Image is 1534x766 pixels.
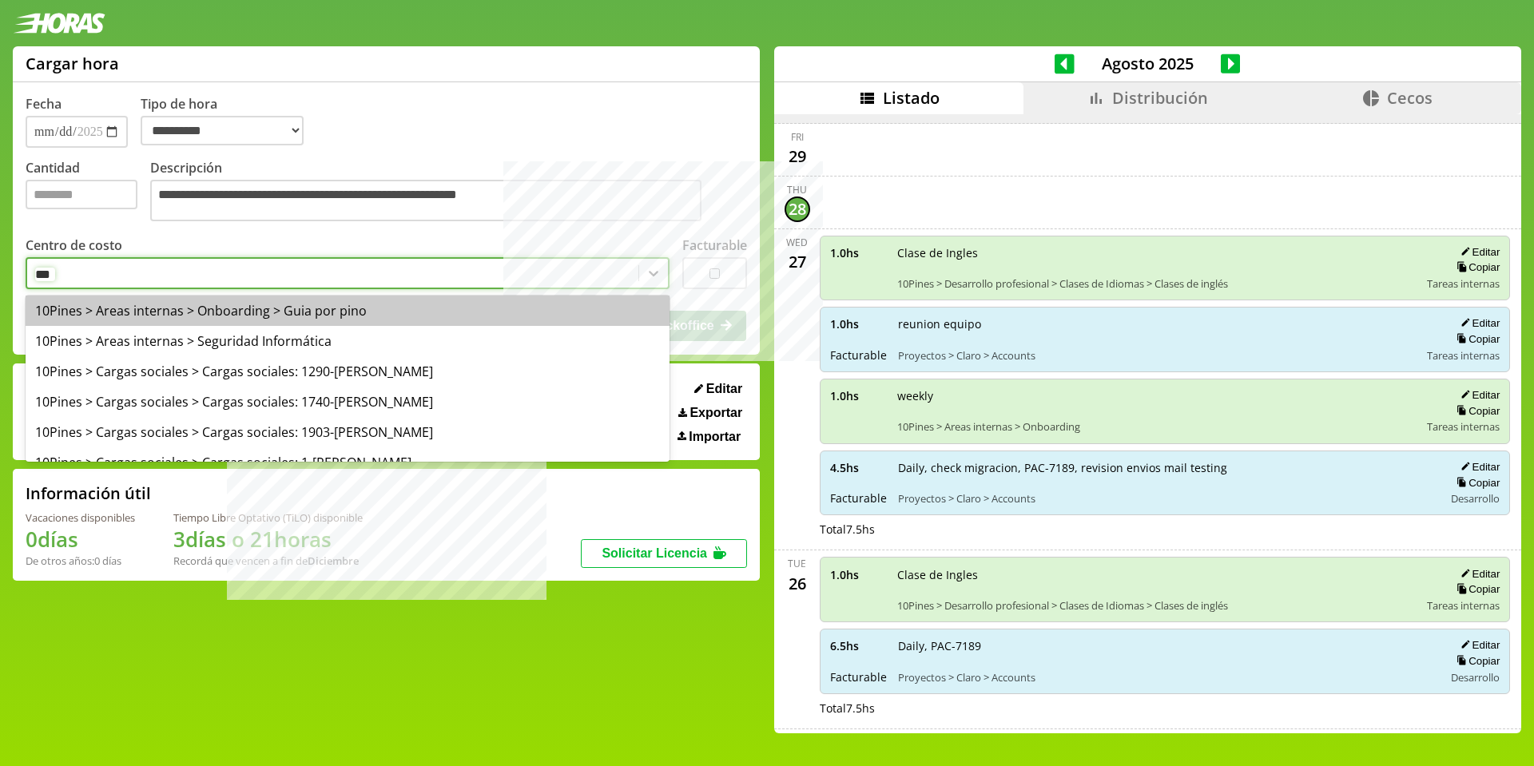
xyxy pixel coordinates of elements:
[1427,276,1500,291] span: Tareas internas
[26,95,62,113] label: Fecha
[26,554,135,568] div: De otros años: 0 días
[1452,582,1500,596] button: Copiar
[26,159,150,225] label: Cantidad
[898,491,1433,506] span: Proyectos > Claro > Accounts
[13,13,105,34] img: logotipo
[1456,316,1500,330] button: Editar
[898,460,1433,475] span: Daily, check migracion, PAC-7189, revision envios mail testing
[830,316,887,331] span: 1.0 hs
[690,406,742,420] span: Exportar
[898,670,1433,685] span: Proyectos > Claro > Accounts
[26,417,670,447] div: 10Pines > Cargas sociales > Cargas sociales: 1903-[PERSON_NAME]
[26,326,670,356] div: 10Pines > Areas internas > Seguridad Informática
[706,382,742,396] span: Editar
[141,95,316,148] label: Tipo de hora
[1452,404,1500,418] button: Copiar
[173,525,363,554] h1: 3 días o 21 horas
[1456,245,1500,259] button: Editar
[1427,348,1500,363] span: Tareas internas
[26,525,135,554] h1: 0 días
[581,539,747,568] button: Solicitar Licencia
[898,316,1417,331] span: reunion equipo
[785,144,810,169] div: 29
[1427,598,1500,613] span: Tareas internas
[898,638,1433,653] span: Daily, PAC-7189
[682,236,747,254] label: Facturable
[785,570,810,596] div: 26
[26,510,135,525] div: Vacaciones disponibles
[1075,53,1221,74] span: Agosto 2025
[897,276,1417,291] span: 10Pines > Desarrollo profesional > Clases de Idiomas > Clases de inglés
[150,180,701,221] textarea: Descripción
[897,567,1417,582] span: Clase de Ingles
[830,567,886,582] span: 1.0 hs
[26,236,122,254] label: Centro de costo
[1451,491,1500,506] span: Desarrollo
[830,460,887,475] span: 4.5 hs
[1456,567,1500,581] button: Editar
[897,419,1417,434] span: 10Pines > Areas internas > Onboarding
[830,669,887,685] span: Facturable
[141,116,304,145] select: Tipo de hora
[898,348,1417,363] span: Proyectos > Claro > Accounts
[1456,638,1500,652] button: Editar
[26,296,670,326] div: 10Pines > Areas internas > Onboarding > Guia por pino
[820,701,1511,716] div: Total 7.5 hs
[674,405,747,421] button: Exportar
[602,546,707,560] span: Solicitar Licencia
[830,347,887,363] span: Facturable
[1452,260,1500,274] button: Copiar
[897,388,1417,403] span: weekly
[1452,654,1500,668] button: Copiar
[1456,460,1500,474] button: Editar
[26,447,670,478] div: 10Pines > Cargas sociales > Cargas sociales: 1-[PERSON_NAME]
[791,130,804,144] div: Fri
[26,387,670,417] div: 10Pines > Cargas sociales > Cargas sociales: 1740-[PERSON_NAME]
[173,554,363,568] div: Recordá que vencen a fin de
[883,87,940,109] span: Listado
[785,249,810,275] div: 27
[897,245,1417,260] span: Clase de Ingles
[308,554,359,568] b: Diciembre
[897,598,1417,613] span: 10Pines > Desarrollo profesional > Clases de Idiomas > Clases de inglés
[1452,476,1500,490] button: Copiar
[1427,419,1500,434] span: Tareas internas
[150,159,747,225] label: Descripción
[787,183,807,196] div: Thu
[830,388,886,403] span: 1.0 hs
[1451,670,1500,685] span: Desarrollo
[830,245,886,260] span: 1.0 hs
[26,482,151,504] h2: Información útil
[26,356,670,387] div: 10Pines > Cargas sociales > Cargas sociales: 1290-[PERSON_NAME]
[690,381,747,397] button: Editar
[788,557,806,570] div: Tue
[1387,87,1433,109] span: Cecos
[774,114,1521,731] div: scrollable content
[173,510,363,525] div: Tiempo Libre Optativo (TiLO) disponible
[786,236,808,249] div: Wed
[830,638,887,653] span: 6.5 hs
[820,522,1511,537] div: Total 7.5 hs
[26,53,119,74] h1: Cargar hora
[26,180,137,209] input: Cantidad
[1456,388,1500,402] button: Editar
[830,490,887,506] span: Facturable
[689,430,741,444] span: Importar
[1112,87,1208,109] span: Distribución
[1452,332,1500,346] button: Copiar
[785,196,810,222] div: 28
